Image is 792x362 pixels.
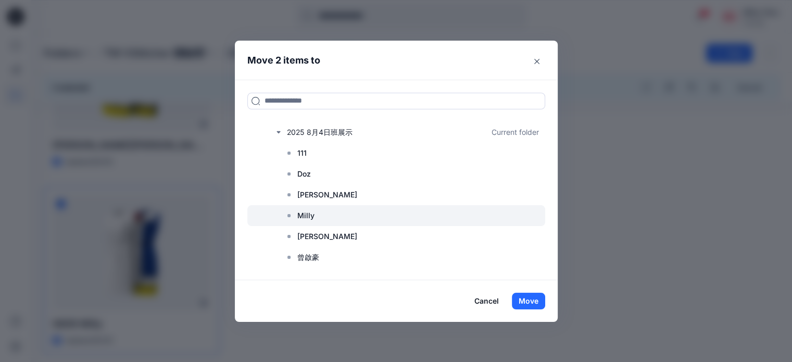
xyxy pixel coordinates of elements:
[235,41,542,80] header: Move 2 items to
[297,147,307,159] p: 111
[297,251,319,264] p: 曾啟豪
[468,293,506,309] button: Cancel
[297,209,315,222] p: Milly
[297,189,357,201] p: [PERSON_NAME]
[529,53,545,70] button: Close
[297,168,311,180] p: Doz
[297,230,357,243] p: [PERSON_NAME]
[512,293,545,309] button: Move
